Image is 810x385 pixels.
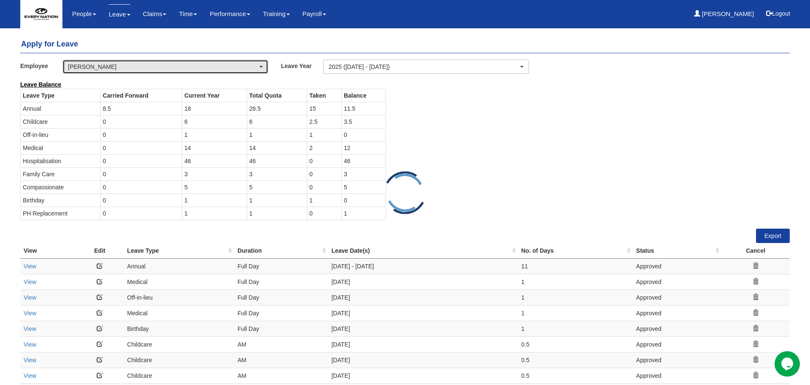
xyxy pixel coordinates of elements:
[247,128,307,141] td: 1
[234,352,328,368] td: AM
[100,180,182,194] td: 0
[341,167,386,180] td: 3
[307,89,342,102] th: Taken
[20,36,790,53] h4: Apply for Leave
[24,372,36,379] a: View
[100,115,182,128] td: 0
[100,154,182,167] td: 0
[100,102,182,115] td: 8.5
[247,115,307,128] td: 6
[518,368,633,383] td: 0.5
[124,258,234,274] td: Annual
[247,167,307,180] td: 3
[100,141,182,154] td: 0
[72,4,96,24] a: People
[341,154,386,167] td: 46
[518,305,633,321] td: 1
[328,321,518,336] td: [DATE]
[100,89,182,102] th: Carried Forward
[124,305,234,321] td: Medical
[21,194,101,207] td: Birthday
[210,4,250,24] a: Performance
[721,243,790,259] th: Cancel
[182,167,247,180] td: 3
[234,274,328,289] td: Full Day
[307,194,342,207] td: 1
[247,141,307,154] td: 14
[756,229,790,243] a: Export
[143,4,167,24] a: Claims
[234,243,328,259] th: Duration : activate to sort column ascending
[281,60,323,72] label: Leave Year
[234,305,328,321] td: Full Day
[68,63,258,71] div: [PERSON_NAME]
[182,180,247,194] td: 5
[633,274,721,289] td: Approved
[341,115,386,128] td: 3.5
[24,279,36,285] a: View
[633,305,721,321] td: Approved
[633,243,721,259] th: Status : activate to sort column ascending
[307,141,342,154] td: 2
[124,321,234,336] td: Birthday
[307,128,342,141] td: 1
[62,60,268,74] button: [PERSON_NAME]
[518,289,633,305] td: 1
[341,207,386,220] td: 1
[234,368,328,383] td: AM
[21,180,101,194] td: Compassionate
[20,60,62,72] label: Employee
[182,207,247,220] td: 1
[124,336,234,352] td: Childcare
[307,207,342,220] td: 0
[24,341,36,348] a: View
[21,115,101,128] td: Childcare
[247,207,307,220] td: 1
[328,274,518,289] td: [DATE]
[633,368,721,383] td: Approved
[124,368,234,383] td: Childcare
[341,89,386,102] th: Balance
[234,289,328,305] td: Full Day
[307,180,342,194] td: 0
[633,336,721,352] td: Approved
[328,289,518,305] td: [DATE]
[124,352,234,368] td: Childcare
[100,167,182,180] td: 0
[182,141,247,154] td: 14
[518,336,633,352] td: 0.5
[21,141,101,154] td: Medical
[21,207,101,220] td: PH Replacement
[182,115,247,128] td: 6
[760,3,796,24] button: Logout
[21,154,101,167] td: Hospitalisation
[323,60,529,74] button: 2025 ([DATE] - [DATE])
[182,89,247,102] th: Current Year
[100,207,182,220] td: 0
[20,81,61,88] b: Leave Balance
[518,321,633,336] td: 1
[100,194,182,207] td: 0
[341,194,386,207] td: 0
[21,128,101,141] td: Off-in-lieu
[307,167,342,180] td: 0
[234,321,328,336] td: Full Day
[694,4,754,24] a: [PERSON_NAME]
[307,115,342,128] td: 2.5
[307,154,342,167] td: 0
[76,243,124,259] th: Edit
[328,258,518,274] td: [DATE] - [DATE]
[24,310,36,317] a: View
[263,4,290,24] a: Training
[518,243,633,259] th: No. of Days : activate to sort column ascending
[307,102,342,115] td: 15
[182,194,247,207] td: 1
[328,336,518,352] td: [DATE]
[341,102,386,115] td: 11.5
[328,305,518,321] td: [DATE]
[124,243,234,259] th: Leave Type : activate to sort column ascending
[124,289,234,305] td: Off-in-lieu
[24,357,36,363] a: View
[633,289,721,305] td: Approved
[21,89,101,102] th: Leave Type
